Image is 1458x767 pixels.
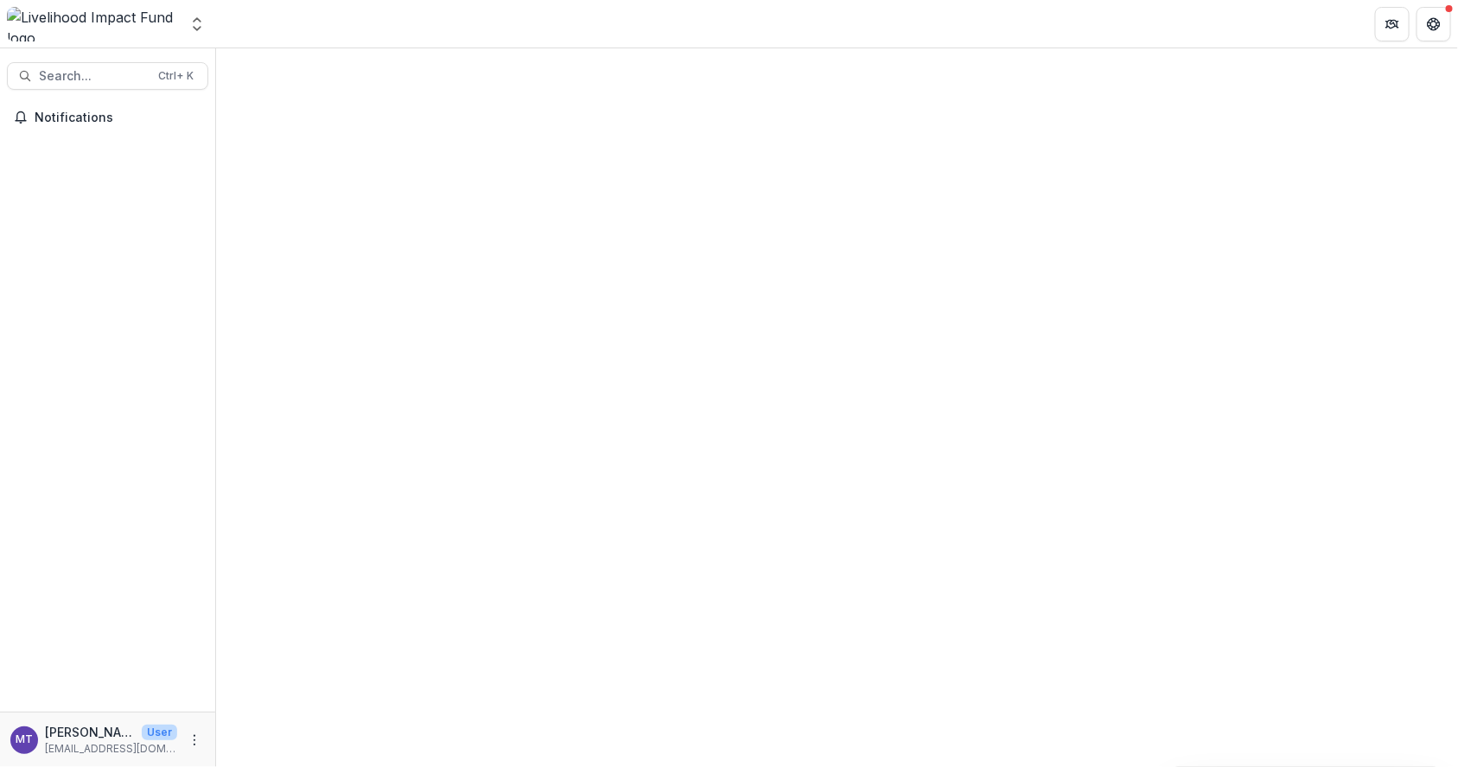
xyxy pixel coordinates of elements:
[155,67,197,86] div: Ctrl + K
[7,62,208,90] button: Search...
[16,734,33,745] div: Muthoni Thuo
[39,69,148,84] span: Search...
[7,7,178,41] img: Livelihood Impact Fund logo
[185,7,209,41] button: Open entity switcher
[1417,7,1451,41] button: Get Help
[142,725,177,740] p: User
[1375,7,1410,41] button: Partners
[35,111,201,125] span: Notifications
[7,104,208,131] button: Notifications
[45,741,177,757] p: [EMAIL_ADDRESS][DOMAIN_NAME]
[223,11,296,36] nav: breadcrumb
[45,723,135,741] p: [PERSON_NAME]
[184,730,205,751] button: More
